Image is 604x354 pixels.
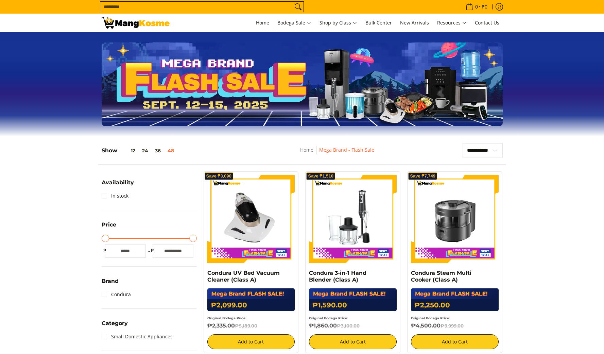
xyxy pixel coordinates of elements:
img: Condura Steam Multi Cooker (Class A) [411,175,499,263]
small: Original Bodega Price: [309,316,348,320]
del: ₱9,999.00 [441,323,464,328]
a: Contact Us [471,14,503,32]
h6: ₱2,250.00 [411,299,499,311]
span: Home [256,19,269,26]
h6: ₱4,500.00 [411,322,499,329]
span: Brand [102,279,119,284]
span: ₱ [149,247,156,254]
img: Condura UV Bed Vacuum Cleaner (Class A) [207,175,295,263]
button: Add to Cart [207,334,295,349]
span: ₱0 [481,4,488,9]
h5: Show [102,147,177,154]
a: Home [253,14,273,32]
summary: Open [102,180,134,190]
a: Condura [102,289,131,300]
button: Search [293,2,304,12]
a: Shop by Class [316,14,361,32]
del: ₱3,100.00 [337,323,360,328]
a: Mega Brand - Flash Sale [319,147,374,153]
a: Condura Steam Multi Cooker (Class A) [411,270,471,283]
a: Condura 3-in-1 Hand Blender (Class A) [309,270,366,283]
button: Add to Cart [309,334,397,349]
summary: Open [102,321,128,331]
h6: ₱2,335.00 [207,322,295,329]
h6: ₱1,860.00 [309,322,397,329]
span: Shop by Class [320,19,357,27]
span: Availability [102,180,134,185]
span: Contact Us [475,19,499,26]
span: Category [102,321,128,326]
span: New Arrivals [400,19,429,26]
span: 0 [474,4,479,9]
span: Bulk Center [365,19,392,26]
img: Condura 3-in-1 Hand Blender (Class A) [309,175,397,263]
a: Bodega Sale [274,14,315,32]
span: Bodega Sale [277,19,311,27]
h6: ₱1,590.00 [309,299,397,311]
small: Original Bodega Price: [411,316,450,320]
a: Bulk Center [362,14,395,32]
button: Add to Cart [411,334,499,349]
button: 36 [152,148,164,153]
a: In stock [102,190,128,201]
a: New Arrivals [397,14,432,32]
button: 48 [164,148,177,153]
a: Small Domestic Appliances [102,331,173,342]
span: ₱ [102,247,108,254]
h6: ₱2,099.00 [207,299,295,311]
nav: Breadcrumbs [251,146,424,161]
del: ₱5,189.00 [235,323,257,328]
button: 24 [139,148,152,153]
summary: Open [102,222,116,233]
span: Save ₱1,510 [308,174,333,178]
a: Home [300,147,313,153]
span: Save ₱7,749 [410,174,435,178]
a: Condura UV Bed Vacuum Cleaner (Class A) [207,270,280,283]
small: Original Bodega Price: [207,316,246,320]
a: Resources [434,14,470,32]
img: MANG KOSME MEGA BRAND FLASH SALE: September 12-15, 2025 l Mang Kosme [102,17,170,29]
span: Resources [437,19,467,27]
nav: Main Menu [176,14,503,32]
span: Price [102,222,116,227]
summary: Open [102,279,119,289]
span: • [464,3,489,11]
span: Save ₱3,090 [206,174,232,178]
button: 12 [117,148,139,153]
